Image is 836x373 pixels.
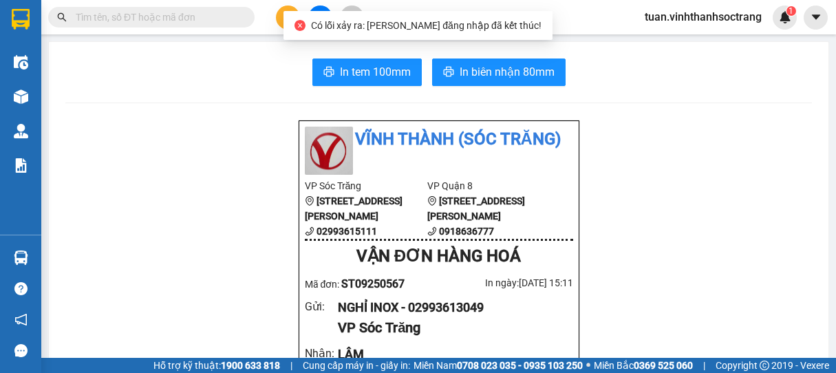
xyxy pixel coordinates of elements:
img: icon-new-feature [779,11,791,23]
strong: 1900 633 818 [221,360,280,371]
img: warehouse-icon [14,55,28,70]
div: NGHỈ INOX - 02993613049 [338,298,561,317]
button: printerIn biên nhận 80mm [432,58,566,86]
span: copyright [760,361,769,370]
span: 1 [789,6,793,16]
b: 0918636777 [439,226,494,237]
div: In ngày: [DATE] 15:11 [439,275,573,290]
span: In tem 100mm [340,63,411,81]
span: environment [427,196,437,206]
b: [STREET_ADDRESS][PERSON_NAME] [427,195,525,222]
img: logo.jpg [305,127,353,175]
button: file-add [308,6,332,30]
li: Vĩnh Thành (Sóc Trăng) [305,127,573,153]
span: question-circle [14,282,28,295]
span: search [57,12,67,22]
span: phone [427,226,437,236]
span: printer [323,66,334,79]
span: Miền Bắc [594,358,693,373]
div: VẬN ĐƠN HÀNG HOÁ [305,244,573,270]
span: Cung cấp máy in - giấy in: [303,358,410,373]
div: Gửi : [305,298,339,315]
button: printerIn tem 100mm [312,58,422,86]
span: ⚪️ [586,363,590,368]
span: | [703,358,705,373]
li: VP Quận 8 [427,178,550,193]
button: plus [276,6,300,30]
input: Tìm tên, số ĐT hoặc mã đơn [76,10,238,25]
span: | [290,358,292,373]
img: warehouse-icon [14,124,28,138]
img: logo-vxr [12,9,30,30]
div: Nhận : [305,345,339,362]
span: caret-down [810,11,822,23]
sup: 1 [786,6,796,16]
div: Mã đơn: [305,275,439,292]
div: VP Sóc Trăng [338,317,561,339]
span: close-circle [294,20,306,31]
span: phone [305,226,314,236]
strong: 0708 023 035 - 0935 103 250 [457,360,583,371]
div: LÂM [338,345,561,364]
button: caret-down [804,6,828,30]
span: message [14,344,28,357]
span: ST09250567 [341,277,405,290]
span: tuan.vinhthanhsoctrang [634,8,773,25]
span: printer [443,66,454,79]
span: environment [305,196,314,206]
span: Có lỗi xảy ra: [PERSON_NAME] đăng nhập đã kết thúc! [311,20,541,31]
b: [STREET_ADDRESS][PERSON_NAME] [305,195,403,222]
span: notification [14,313,28,326]
span: Hỗ trợ kỹ thuật: [153,358,280,373]
img: warehouse-icon [14,251,28,265]
button: aim [340,6,364,30]
li: VP Sóc Trăng [305,178,428,193]
span: Miền Nam [414,358,583,373]
img: warehouse-icon [14,89,28,104]
img: solution-icon [14,158,28,173]
strong: 0369 525 060 [634,360,693,371]
b: 02993615111 [317,226,377,237]
span: In biên nhận 80mm [460,63,555,81]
